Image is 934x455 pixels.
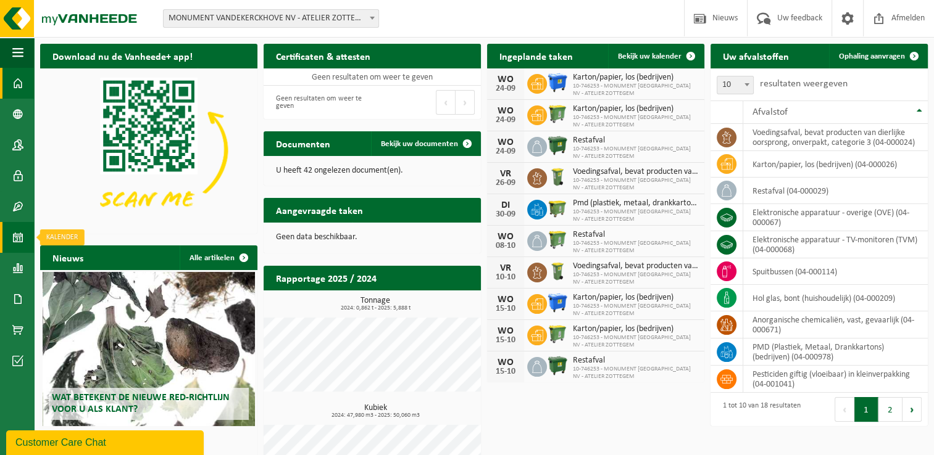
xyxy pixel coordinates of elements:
div: 10-10 [493,273,518,282]
span: Restafval [573,136,698,146]
img: WB-0770-HPE-GN-50 [547,104,568,125]
td: karton/papier, los (bedrijven) (04-000026) [743,151,928,178]
img: Download de VHEPlus App [40,68,257,231]
div: WO [493,295,518,305]
span: MONUMENT VANDEKERCKHOVE NV - ATELIER ZOTTEGEM - 10-746253 [164,10,378,27]
span: 2024: 47,980 m3 - 2025: 50,060 m3 [270,412,481,419]
img: WB-1100-HPE-BE-01 [547,292,568,313]
span: 10 [717,76,754,94]
span: 10-746253 - MONUMENT [GEOGRAPHIC_DATA] NV - ATELIER ZOTTEGEM [573,146,698,160]
img: WB-0140-HPE-GN-50 [547,166,568,187]
div: WO [493,232,518,242]
h2: Uw afvalstoffen [711,44,801,68]
div: WO [493,358,518,367]
span: MONUMENT VANDEKERCKHOVE NV - ATELIER ZOTTEGEM - 10-746253 [163,9,379,28]
div: VR [493,169,518,179]
span: 2024: 0,862 t - 2025: 5,888 t [270,305,481,311]
div: 26-09 [493,179,518,187]
h3: Tonnage [270,297,481,311]
label: resultaten weergeven [760,79,848,89]
button: Previous [835,397,854,422]
h2: Ingeplande taken [487,44,585,68]
h2: Aangevraagde taken [264,198,375,222]
td: pesticiden giftig (vloeibaar) in kleinverpakking (04-001041) [743,366,928,393]
div: 15-10 [493,336,518,345]
span: Restafval [573,230,698,240]
div: 24-09 [493,147,518,156]
span: Ophaling aanvragen [839,52,905,60]
img: WB-1100-HPE-GN-50 [547,198,568,219]
span: Restafval [573,356,698,366]
a: Bekijk rapportage [389,290,480,314]
span: Bekijk uw documenten [381,140,458,148]
h2: Nieuws [40,245,96,269]
div: VR [493,263,518,273]
span: Karton/papier, los (bedrijven) [573,104,698,114]
button: 1 [854,397,878,422]
span: Karton/papier, los (bedrijven) [573,293,698,303]
img: WB-1100-HPE-GN-01 [547,135,568,156]
div: 24-09 [493,84,518,93]
td: anorganische chemicaliën, vast, gevaarlijk (04-000671) [743,311,928,338]
div: 15-10 [493,367,518,376]
h2: Documenten [264,131,343,155]
h3: Kubiek [270,404,481,419]
span: 10-746253 - MONUMENT [GEOGRAPHIC_DATA] NV - ATELIER ZOTTEGEM [573,366,698,380]
span: 10-746253 - MONUMENT [GEOGRAPHIC_DATA] NV - ATELIER ZOTTEGEM [573,114,698,129]
span: 10-746253 - MONUMENT [GEOGRAPHIC_DATA] NV - ATELIER ZOTTEGEM [573,240,698,255]
a: Bekijk uw documenten [371,131,480,156]
img: WB-1100-HPE-BE-01 [547,72,568,93]
td: elektronische apparatuur - overige (OVE) (04-000067) [743,204,928,231]
span: Karton/papier, los (bedrijven) [573,73,698,83]
span: Pmd (plastiek, metaal, drankkartons) (bedrijven) [573,199,698,208]
span: 10-746253 - MONUMENT [GEOGRAPHIC_DATA] NV - ATELIER ZOTTEGEM [573,208,698,223]
img: WB-0770-HPE-GN-50 [547,324,568,345]
td: Geen resultaten om weer te geven [264,68,481,86]
div: WO [493,326,518,336]
iframe: chat widget [6,428,206,455]
td: spuitbussen (04-000114) [743,258,928,285]
div: 1 tot 10 van 18 resultaten [717,396,801,423]
h2: Rapportage 2025 / 2024 [264,266,389,290]
p: U heeft 42 ongelezen document(en). [276,166,469,175]
td: elektronische apparatuur - TV-monitoren (TVM) (04-000068) [743,231,928,258]
td: voedingsafval, bevat producten van dierlijke oorsprong, onverpakt, categorie 3 (04-000024) [743,124,928,151]
button: Next [903,397,922,422]
p: Geen data beschikbaar. [276,233,469,242]
button: Next [456,90,475,115]
span: Afvalstof [753,107,788,117]
button: Previous [436,90,456,115]
div: WO [493,137,518,147]
div: Geen resultaten om weer te geven [270,89,366,116]
h2: Download nu de Vanheede+ app! [40,44,205,68]
span: 10 [717,76,753,94]
div: 30-09 [493,210,518,219]
div: 15-10 [493,305,518,313]
span: Bekijk uw kalender [618,52,682,60]
img: WB-0140-HPE-GN-50 [547,261,568,282]
td: hol glas, bont (huishoudelijk) (04-000209) [743,285,928,311]
span: 10-746253 - MONUMENT [GEOGRAPHIC_DATA] NV - ATELIER ZOTTEGEM [573,83,698,97]
span: Voedingsafval, bevat producten van dierlijke oorsprong, onverpakt, categorie 3 [573,261,698,271]
span: 10-746253 - MONUMENT [GEOGRAPHIC_DATA] NV - ATELIER ZOTTEGEM [573,177,698,192]
img: WB-1100-HPE-GN-01 [547,355,568,376]
span: 10-746253 - MONUMENT [GEOGRAPHIC_DATA] NV - ATELIER ZOTTEGEM [573,271,698,286]
div: DI [493,200,518,210]
h2: Certificaten & attesten [264,44,383,68]
span: Karton/papier, los (bedrijven) [573,324,698,334]
td: PMD (Plastiek, Metaal, Drankkartons) (bedrijven) (04-000978) [743,338,928,366]
span: 10-746253 - MONUMENT [GEOGRAPHIC_DATA] NV - ATELIER ZOTTEGEM [573,303,698,318]
div: WO [493,106,518,116]
td: restafval (04-000029) [743,178,928,204]
a: Wat betekent de nieuwe RED-richtlijn voor u als klant? [43,272,256,426]
button: 2 [878,397,903,422]
span: 10-746253 - MONUMENT [GEOGRAPHIC_DATA] NV - ATELIER ZOTTEGEM [573,334,698,349]
a: Ophaling aanvragen [829,44,927,68]
img: WB-0770-HPE-GN-50 [547,229,568,250]
span: Voedingsafval, bevat producten van dierlijke oorsprong, onverpakt, categorie 3 [573,167,698,177]
a: Bekijk uw kalender [608,44,703,68]
div: 08-10 [493,242,518,250]
span: Wat betekent de nieuwe RED-richtlijn voor u als klant? [52,393,230,414]
a: Alle artikelen [180,245,256,270]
